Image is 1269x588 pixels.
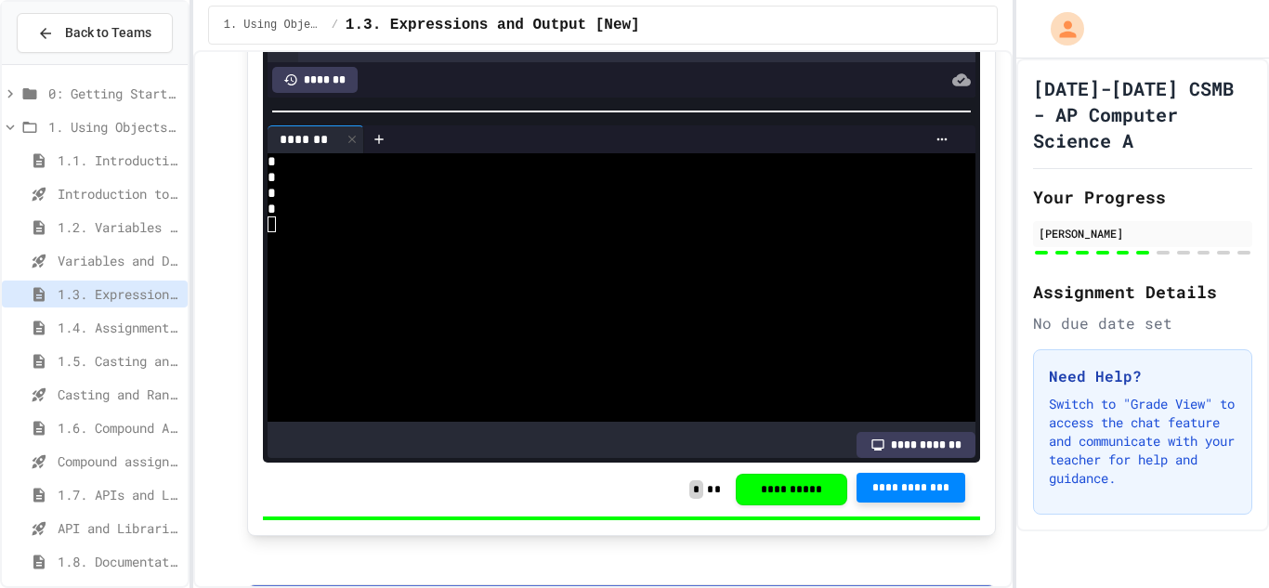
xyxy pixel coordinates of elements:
span: Introduction to Algorithms, Programming, and Compilers [58,184,180,203]
span: Casting and Ranges of variables - Quiz [58,385,180,404]
span: 1. Using Objects and Methods [224,18,324,33]
span: 1.4. Assignment and Input [58,318,180,337]
span: 1.1. Introduction to Algorithms, Programming, and Compilers [58,150,180,170]
h3: Need Help? [1049,365,1236,387]
span: 1.8. Documentation with Comments and Preconditions [58,552,180,571]
span: 1.2. Variables and Data Types [58,217,180,237]
div: No due date set [1033,312,1252,334]
div: [PERSON_NAME] [1039,225,1247,242]
p: Switch to "Grade View" to access the chat feature and communicate with your teacher for help and ... [1049,395,1236,488]
span: 1.6. Compound Assignment Operators [58,418,180,438]
span: API and Libraries - Topic 1.7 [58,518,180,538]
span: 1.3. Expressions and Output [New] [58,284,180,304]
span: 1. Using Objects and Methods [48,117,180,137]
span: / [332,18,338,33]
span: 0: Getting Started [48,84,180,103]
span: Compound assignment operators - Quiz [58,451,180,471]
span: 1.3. Expressions and Output [New] [346,14,640,36]
span: 1.5. Casting and Ranges of Values [58,351,180,371]
h1: [DATE]-[DATE] CSMB - AP Computer Science A [1033,75,1252,153]
div: My Account [1031,7,1089,50]
h2: Your Progress [1033,184,1252,210]
span: 1.7. APIs and Libraries [58,485,180,504]
h2: Assignment Details [1033,279,1252,305]
span: Variables and Data Types - Quiz [58,251,180,270]
span: Back to Teams [65,23,151,43]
